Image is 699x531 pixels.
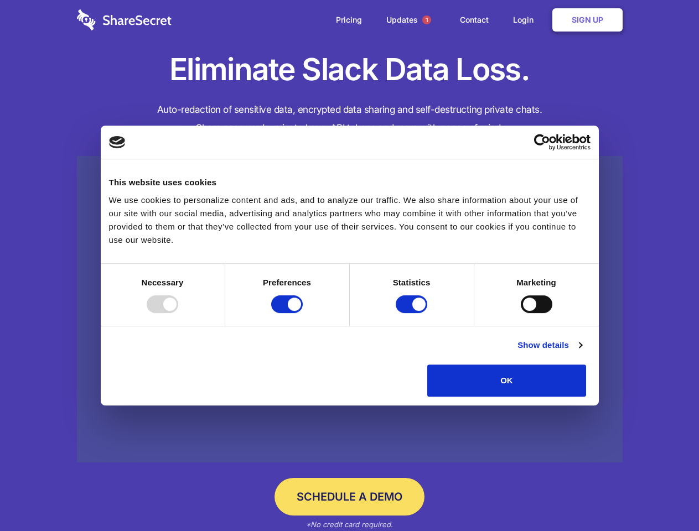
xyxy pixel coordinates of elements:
strong: Necessary [142,278,184,287]
em: *No credit card required. [306,520,393,529]
a: Contact [449,3,500,37]
strong: Statistics [393,278,431,287]
span: 1 [422,15,431,24]
h4: Auto-redaction of sensitive data, encrypted data sharing and self-destructing private chats. Shar... [77,101,623,137]
img: logo [109,136,126,148]
a: Show details [517,339,582,352]
h1: Eliminate Slack Data Loss. [77,50,623,90]
a: Wistia video thumbnail [77,156,623,463]
button: OK [427,365,586,397]
strong: Marketing [516,278,556,287]
a: Login [502,3,550,37]
a: Sign Up [552,8,623,32]
img: logo-wordmark-white-trans-d4663122ce5f474addd5e946df7df03e33cb6a1c49d2221995e7729f52c070b2.svg [77,9,172,30]
div: This website uses cookies [109,176,591,189]
a: Pricing [325,3,373,37]
a: Usercentrics Cookiebot - opens in a new window [494,134,591,150]
div: We use cookies to personalize content and ads, and to analyze our traffic. We also share informat... [109,194,591,247]
a: Schedule a Demo [275,478,424,516]
strong: Preferences [263,278,311,287]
